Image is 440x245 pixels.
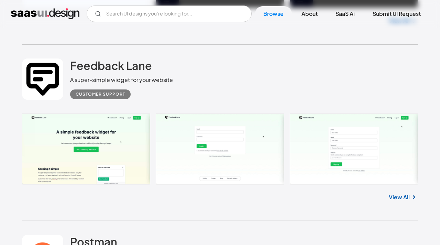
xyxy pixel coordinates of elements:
[70,58,152,76] a: Feedback Lane
[327,6,363,21] a: SaaS Ai
[293,6,326,21] a: About
[87,6,252,22] input: Search UI designs you're looking for...
[11,8,79,19] a: home
[389,193,410,201] a: View All
[70,76,173,84] div: A super-simple widget for your website
[255,6,292,21] a: Browse
[76,90,125,98] div: Customer Support
[70,58,152,72] h2: Feedback Lane
[87,6,252,22] form: Email Form
[364,6,429,21] a: Submit UI Request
